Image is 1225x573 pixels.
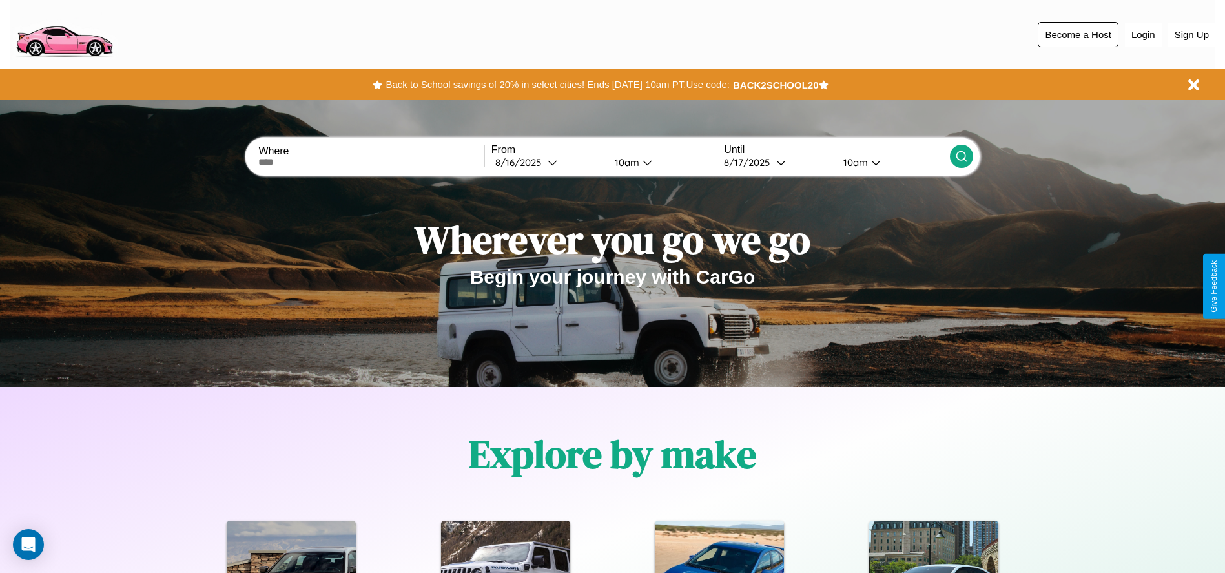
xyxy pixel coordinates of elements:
[258,145,484,157] label: Where
[608,156,643,169] div: 10am
[13,529,44,560] div: Open Intercom Messenger
[1210,260,1219,313] div: Give Feedback
[1038,22,1118,47] button: Become a Host
[604,156,717,169] button: 10am
[469,428,756,481] h1: Explore by make
[724,156,776,169] div: 8 / 17 / 2025
[1125,23,1162,47] button: Login
[382,76,732,94] button: Back to School savings of 20% in select cities! Ends [DATE] 10am PT.Use code:
[1168,23,1215,47] button: Sign Up
[837,156,871,169] div: 10am
[495,156,548,169] div: 8 / 16 / 2025
[10,6,118,60] img: logo
[724,144,949,156] label: Until
[491,144,717,156] label: From
[491,156,604,169] button: 8/16/2025
[833,156,950,169] button: 10am
[733,79,819,90] b: BACK2SCHOOL20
